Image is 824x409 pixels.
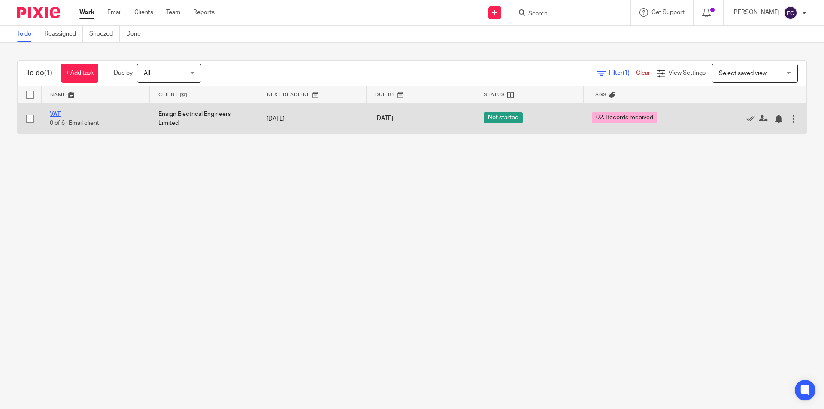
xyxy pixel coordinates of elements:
a: To do [17,26,38,42]
span: Filter [609,70,636,76]
a: VAT [50,111,61,117]
span: [DATE] [375,116,393,122]
span: 02. Records received [592,112,657,123]
a: Reports [193,8,215,17]
a: Clear [636,70,650,76]
span: (1) [44,70,52,76]
a: Reassigned [45,26,83,42]
td: [DATE] [258,103,367,134]
a: + Add task [61,64,98,83]
span: Tags [592,92,607,97]
a: Mark as done [746,115,759,123]
p: Due by [114,69,133,77]
a: Done [126,26,147,42]
p: [PERSON_NAME] [732,8,779,17]
a: Work [79,8,94,17]
span: Select saved view [719,70,767,76]
span: View Settings [669,70,706,76]
span: Get Support [651,9,685,15]
td: Ensign Electrical Engineers Limited [150,103,258,134]
a: Team [166,8,180,17]
input: Search [527,10,605,18]
a: Clients [134,8,153,17]
img: svg%3E [784,6,797,20]
a: Snoozed [89,26,120,42]
a: Email [107,8,121,17]
img: Pixie [17,7,60,18]
span: Not started [484,112,523,123]
span: 0 of 6 · Email client [50,120,99,126]
h1: To do [26,69,52,78]
span: All [144,70,150,76]
span: (1) [623,70,630,76]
